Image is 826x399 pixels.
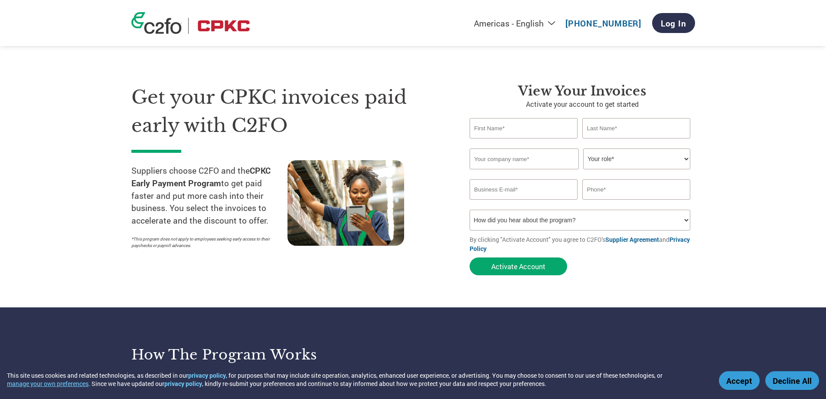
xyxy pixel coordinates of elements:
div: This site uses cookies and related technologies, as described in our , for purposes that may incl... [7,371,706,388]
h1: Get your CPKC invoices paid early with C2FO [131,83,444,139]
p: *This program does not apply to employees seeking early access to their paychecks or payroll adva... [131,236,279,249]
input: Your company name* [470,148,579,169]
a: privacy policy [188,371,226,379]
input: Last Name* [582,118,691,138]
a: [PHONE_NUMBER] [565,18,641,29]
p: Suppliers choose C2FO and the to get paid faster and put more cash into their business. You selec... [131,165,287,227]
input: Phone* [582,179,691,200]
h3: View Your Invoices [470,83,695,99]
button: Accept [719,371,760,390]
a: Supplier Agreement [605,235,659,244]
img: supply chain worker [287,160,404,246]
a: Log In [652,13,695,33]
button: Activate Account [470,257,567,275]
a: Privacy Policy [470,235,690,253]
img: c2fo logo [131,12,182,34]
select: Title/Role [583,148,690,169]
p: Activate your account to get started [470,99,695,109]
div: Inavlid Email Address [470,201,578,206]
div: Invalid first name or first name is too long [470,139,578,145]
h3: How the program works [131,346,402,363]
input: First Name* [470,118,578,138]
a: privacy policy [164,379,202,388]
strong: CPKC Early Payment Program [131,165,271,188]
input: Invalid Email format [470,179,578,200]
p: By clicking "Activate Account" you agree to C2FO's and [470,235,695,253]
div: Invalid company name or company name is too long [470,170,691,176]
img: CPKC [195,18,252,34]
div: Inavlid Phone Number [582,201,691,206]
button: manage your own preferences [7,379,88,388]
div: Invalid last name or last name is too long [582,139,691,145]
button: Decline All [765,371,819,390]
